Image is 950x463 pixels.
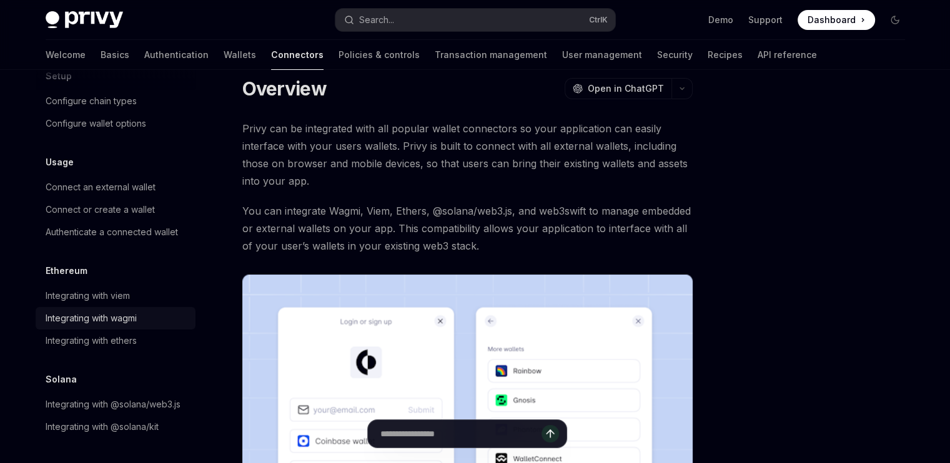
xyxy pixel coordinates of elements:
a: Wallets [224,40,256,70]
a: Dashboard [798,10,875,30]
a: Connect or create a wallet [36,198,195,221]
a: Support [748,14,783,26]
div: Integrating with viem [46,288,130,303]
button: Open in ChatGPT [565,78,671,99]
a: Integrating with wagmi [36,307,195,329]
button: Search...CtrlK [335,9,615,31]
span: You can integrate Wagmi, Viem, Ethers, @solana/web3.js, and web3swift to manage embedded or exter... [242,202,693,255]
a: Transaction management [435,40,547,70]
a: API reference [758,40,817,70]
div: Integrating with wagmi [46,311,137,326]
span: Privy can be integrated with all popular wallet connectors so your application can easily interfa... [242,120,693,190]
div: Integrating with @solana/kit [46,419,159,434]
span: Dashboard [808,14,856,26]
h5: Usage [46,155,74,170]
h5: Solana [46,372,77,387]
a: Integrating with @solana/web3.js [36,393,195,416]
a: Integrating with viem [36,285,195,307]
a: Connectors [271,40,324,70]
a: Authentication [144,40,209,70]
div: Authenticate a connected wallet [46,225,178,240]
img: dark logo [46,11,123,29]
span: Ctrl K [589,15,608,25]
a: Configure wallet options [36,112,195,135]
h5: Ethereum [46,263,87,278]
a: User management [562,40,642,70]
a: Policies & controls [339,40,420,70]
a: Configure chain types [36,90,195,112]
span: Open in ChatGPT [588,82,664,95]
div: Connect or create a wallet [46,202,155,217]
a: Security [657,40,693,70]
a: Integrating with ethers [36,329,195,352]
a: Integrating with @solana/kit [36,416,195,438]
div: Connect an external wallet [46,180,156,195]
div: Search... [359,12,394,27]
a: Demo [708,14,733,26]
button: Toggle dark mode [885,10,905,30]
div: Integrating with ethers [46,333,137,348]
button: Send message [542,425,559,442]
a: Authenticate a connected wallet [36,221,195,243]
h1: Overview [242,77,327,100]
div: Configure chain types [46,94,137,109]
a: Welcome [46,40,86,70]
div: Configure wallet options [46,116,146,131]
a: Basics [101,40,129,70]
a: Connect an external wallet [36,176,195,198]
div: Integrating with @solana/web3.js [46,397,181,412]
a: Recipes [708,40,743,70]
